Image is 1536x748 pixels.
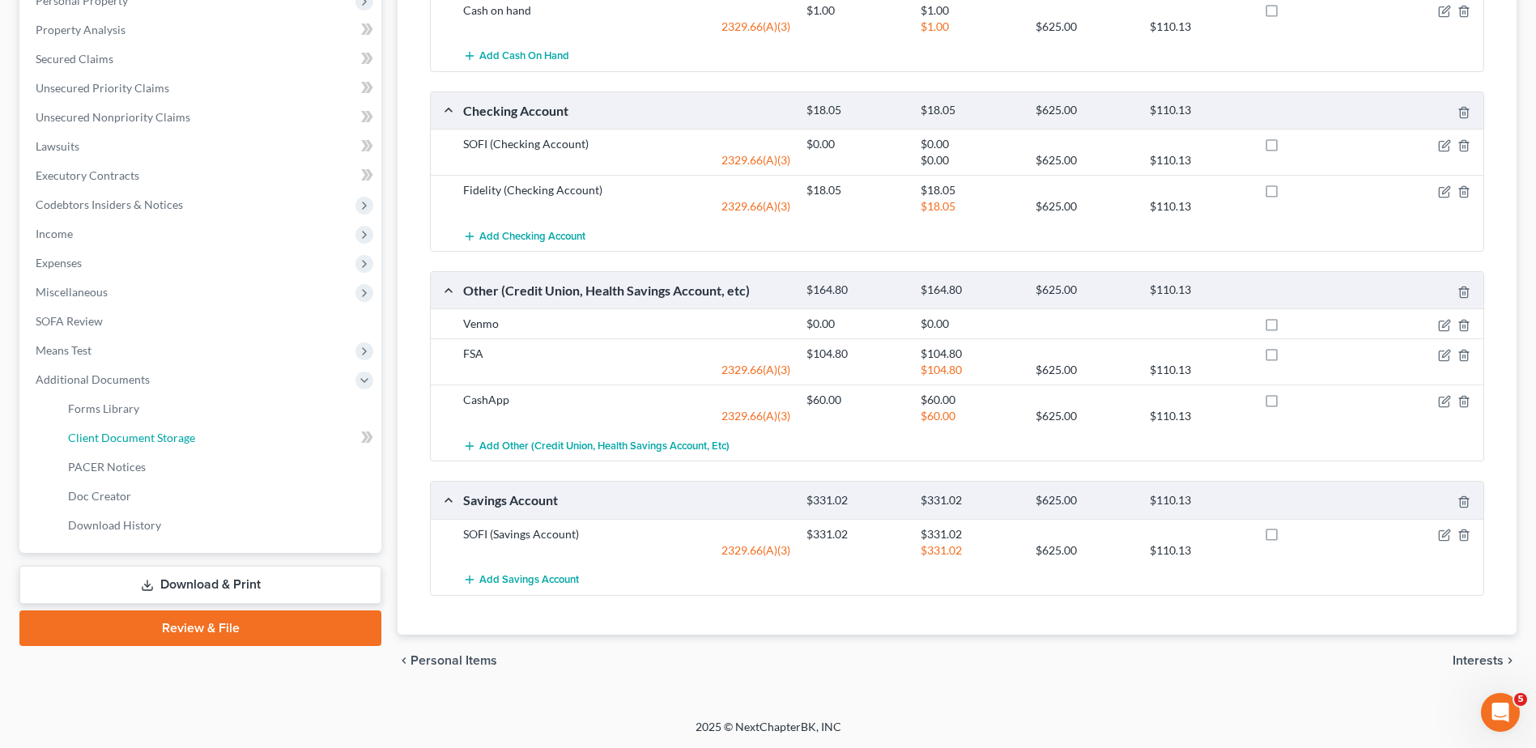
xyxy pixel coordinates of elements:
[463,221,585,251] button: Add Checking Account
[455,136,798,152] div: SOFI (Checking Account)
[798,526,913,542] div: $331.02
[913,408,1027,424] div: $60.00
[798,316,913,332] div: $0.00
[68,402,139,415] span: Forms Library
[913,542,1027,559] div: $331.02
[798,136,913,152] div: $0.00
[913,2,1027,19] div: $1.00
[36,110,190,124] span: Unsecured Nonpriority Claims
[913,182,1027,198] div: $18.05
[798,283,913,298] div: $164.80
[455,542,798,559] div: 2329.66(A)(3)
[1028,19,1142,35] div: $625.00
[1142,283,1256,298] div: $110.13
[913,346,1027,362] div: $104.80
[798,346,913,362] div: $104.80
[1028,362,1142,378] div: $625.00
[1028,542,1142,559] div: $625.00
[1481,693,1520,732] iframe: Intercom live chat
[455,198,798,215] div: 2329.66(A)(3)
[68,460,146,474] span: PACER Notices
[455,2,798,19] div: Cash on hand
[307,719,1230,748] div: 2025 © NextChapterBK, INC
[36,23,126,36] span: Property Analysis
[1028,152,1142,168] div: $625.00
[1514,693,1527,706] span: 5
[19,610,381,646] a: Review & File
[55,394,381,423] a: Forms Library
[1142,152,1256,168] div: $110.13
[55,482,381,511] a: Doc Creator
[1453,654,1504,667] span: Interests
[913,283,1027,298] div: $164.80
[455,408,798,424] div: 2329.66(A)(3)
[455,392,798,408] div: CashApp
[798,392,913,408] div: $60.00
[36,227,73,240] span: Income
[479,440,730,453] span: Add Other (Credit Union, Health Savings Account, etc)
[23,74,381,103] a: Unsecured Priority Claims
[36,285,108,299] span: Miscellaneous
[455,491,798,508] div: Savings Account
[1028,283,1142,298] div: $625.00
[479,230,585,243] span: Add Checking Account
[19,566,381,604] a: Download & Print
[1028,408,1142,424] div: $625.00
[455,362,798,378] div: 2329.66(A)(3)
[1142,362,1256,378] div: $110.13
[36,198,183,211] span: Codebtors Insiders & Notices
[913,362,1027,378] div: $104.80
[913,19,1027,35] div: $1.00
[913,103,1027,118] div: $18.05
[1028,493,1142,508] div: $625.00
[455,346,798,362] div: FSA
[479,50,569,63] span: Add Cash on Hand
[398,654,411,667] i: chevron_left
[455,182,798,198] div: Fidelity (Checking Account)
[68,518,161,532] span: Download History
[798,2,913,19] div: $1.00
[55,511,381,540] a: Download History
[68,489,131,503] span: Doc Creator
[463,565,579,595] button: Add Savings Account
[455,526,798,542] div: SOFI (Savings Account)
[411,654,497,667] span: Personal Items
[1142,198,1256,215] div: $110.13
[455,282,798,299] div: Other (Credit Union, Health Savings Account, etc)
[23,307,381,336] a: SOFA Review
[463,431,730,461] button: Add Other (Credit Union, Health Savings Account, etc)
[798,493,913,508] div: $331.02
[455,316,798,332] div: Venmo
[36,139,79,153] span: Lawsuits
[798,103,913,118] div: $18.05
[55,453,381,482] a: PACER Notices
[1142,493,1256,508] div: $110.13
[36,52,113,66] span: Secured Claims
[913,316,1027,332] div: $0.00
[913,493,1027,508] div: $331.02
[36,343,91,357] span: Means Test
[1142,19,1256,35] div: $110.13
[1028,103,1142,118] div: $625.00
[1142,542,1256,559] div: $110.13
[913,136,1027,152] div: $0.00
[913,152,1027,168] div: $0.00
[463,41,569,71] button: Add Cash on Hand
[913,198,1027,215] div: $18.05
[36,81,169,95] span: Unsecured Priority Claims
[1142,408,1256,424] div: $110.13
[798,182,913,198] div: $18.05
[1453,654,1517,667] button: Interests chevron_right
[1028,198,1142,215] div: $625.00
[23,103,381,132] a: Unsecured Nonpriority Claims
[913,392,1027,408] div: $60.00
[455,152,798,168] div: 2329.66(A)(3)
[398,654,497,667] button: chevron_left Personal Items
[455,19,798,35] div: 2329.66(A)(3)
[68,431,195,444] span: Client Document Storage
[36,256,82,270] span: Expenses
[913,526,1027,542] div: $331.02
[455,102,798,119] div: Checking Account
[36,314,103,328] span: SOFA Review
[479,574,579,587] span: Add Savings Account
